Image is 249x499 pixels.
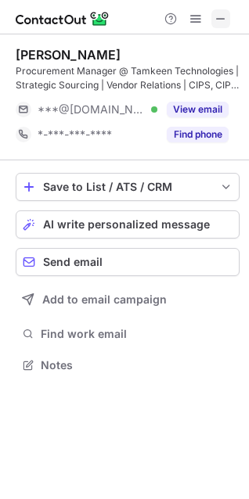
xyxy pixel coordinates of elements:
button: Notes [16,354,240,376]
span: Add to email campaign [42,293,167,306]
span: Send email [43,256,103,268]
span: Find work email [41,327,233,341]
button: Send email [16,248,240,276]
span: Notes [41,358,233,372]
button: Add to email campaign [16,285,240,314]
div: Procurement Manager @ Tamkeen Technologies | Strategic Sourcing | Vendor Relations | CIPS, CIPP, ... [16,64,240,92]
div: [PERSON_NAME] [16,47,121,63]
span: AI write personalized message [43,218,210,231]
img: ContactOut v5.3.10 [16,9,110,28]
button: AI write personalized message [16,210,240,239]
button: Reveal Button [167,102,229,117]
button: Find work email [16,323,240,345]
button: Reveal Button [167,127,229,142]
button: save-profile-one-click [16,173,240,201]
div: Save to List / ATS / CRM [43,181,212,193]
span: ***@[DOMAIN_NAME] [38,102,146,117]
